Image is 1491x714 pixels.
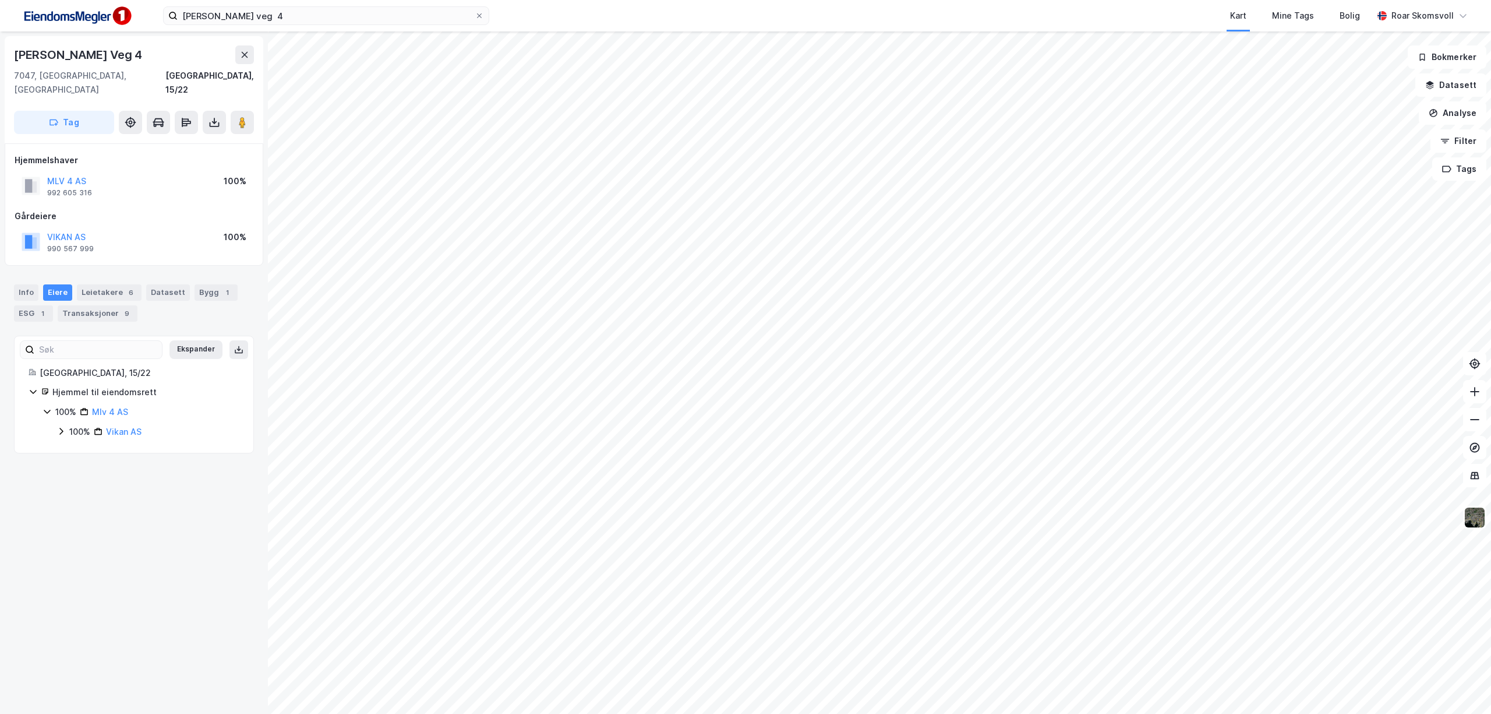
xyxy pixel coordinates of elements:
div: 100% [55,405,76,419]
div: Kontrollprogram for chat [1433,658,1491,714]
div: Transaksjoner [58,305,137,322]
div: 100% [224,174,246,188]
div: Leietakere [77,284,142,301]
img: 9k= [1464,507,1486,529]
div: 9 [121,308,133,319]
div: Bygg [195,284,238,301]
div: 100% [69,425,90,439]
div: [PERSON_NAME] Veg 4 [14,45,144,64]
button: Tag [14,111,114,134]
a: Mlv 4 AS [92,407,128,417]
img: F4PB6Px+NJ5v8B7XTbfpPpyloAAAAASUVORK5CYII= [19,3,135,29]
div: Kart [1230,9,1246,23]
button: Datasett [1415,73,1486,97]
div: 7047, [GEOGRAPHIC_DATA], [GEOGRAPHIC_DATA] [14,69,165,97]
div: Hjemmelshaver [15,153,253,167]
button: Bokmerker [1408,45,1486,69]
div: Roar Skomsvoll [1391,9,1454,23]
div: 1 [221,287,233,298]
iframe: Chat Widget [1433,658,1491,714]
button: Ekspander [169,340,222,359]
button: Filter [1430,129,1486,153]
div: [GEOGRAPHIC_DATA], 15/22 [40,366,239,380]
div: Datasett [146,284,190,301]
a: Vikan AS [106,427,142,437]
button: Tags [1432,157,1486,181]
div: 990 567 999 [47,244,94,254]
div: Eiere [43,284,72,301]
div: Bolig [1340,9,1360,23]
div: 6 [125,287,137,298]
div: Info [14,284,38,301]
input: Søk [34,341,162,358]
div: Gårdeiere [15,209,253,223]
div: 100% [224,230,246,244]
div: Hjemmel til eiendomsrett [52,385,239,399]
div: 1 [37,308,48,319]
input: Søk på adresse, matrikkel, gårdeiere, leietakere eller personer [178,7,475,24]
div: [GEOGRAPHIC_DATA], 15/22 [165,69,254,97]
div: ESG [14,305,53,322]
button: Analyse [1419,101,1486,125]
div: 992 605 316 [47,188,92,198]
div: Mine Tags [1272,9,1314,23]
